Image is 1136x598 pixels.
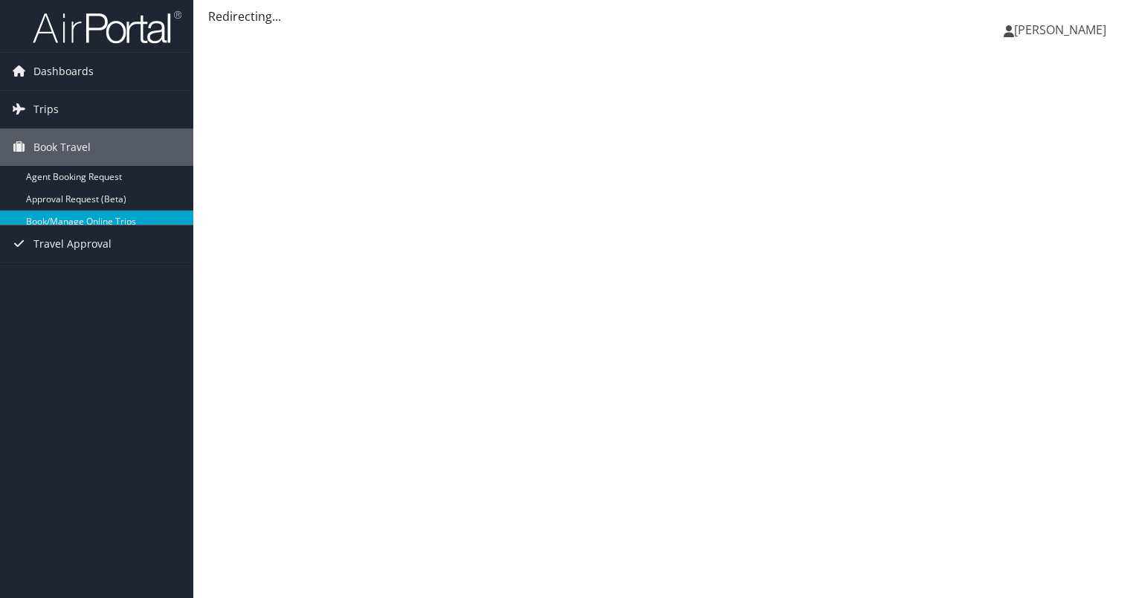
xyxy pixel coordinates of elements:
span: Dashboards [33,53,94,90]
span: Book Travel [33,129,91,166]
span: [PERSON_NAME] [1014,22,1106,38]
a: [PERSON_NAME] [1004,7,1121,52]
span: Trips [33,91,59,128]
div: Redirecting... [208,7,1121,25]
img: airportal-logo.png [33,10,181,45]
span: Travel Approval [33,225,112,263]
